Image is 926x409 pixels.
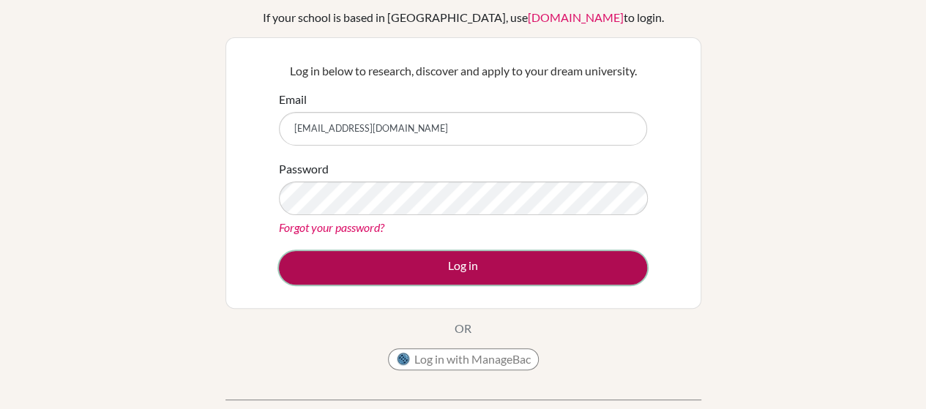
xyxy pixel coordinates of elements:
p: OR [455,320,471,337]
a: [DOMAIN_NAME] [528,10,624,24]
button: Log in [279,251,647,285]
p: Log in below to research, discover and apply to your dream university. [279,62,647,80]
button: Log in with ManageBac [388,348,539,370]
a: Forgot your password? [279,220,384,234]
label: Email [279,91,307,108]
label: Password [279,160,329,178]
div: If your school is based in [GEOGRAPHIC_DATA], use to login. [263,9,664,26]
